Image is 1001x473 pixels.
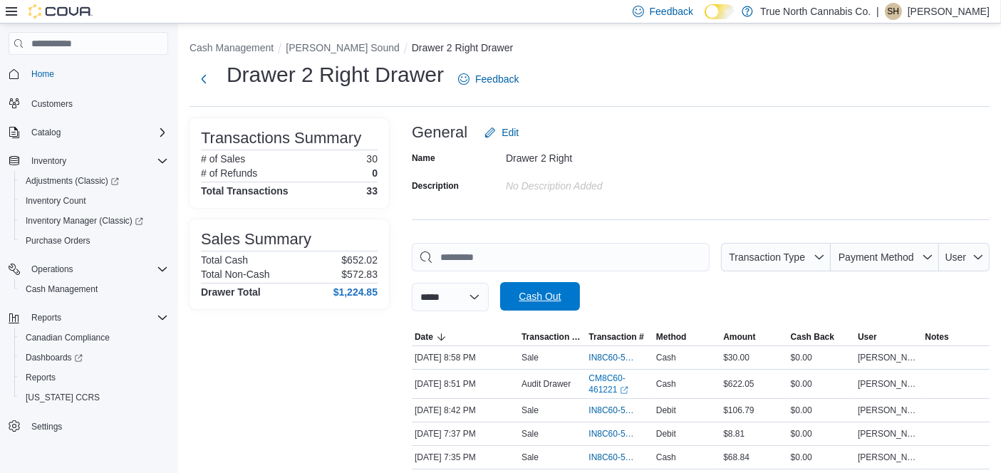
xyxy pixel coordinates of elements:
a: Inventory Count [20,192,92,209]
button: Reports [14,368,174,388]
button: Transaction # [586,328,653,345]
p: 0 [372,167,378,179]
span: Inventory Manager (Classic) [20,212,168,229]
div: No Description added [506,175,697,192]
label: Name [412,152,435,164]
span: Inventory [31,155,66,167]
button: [US_STATE] CCRS [14,388,174,407]
a: Adjustments (Classic) [20,172,125,189]
div: $0.00 [788,425,855,442]
span: Reports [20,369,168,386]
div: [DATE] 8:42 PM [412,402,519,419]
span: Adjustments (Classic) [26,175,119,187]
button: User [855,328,922,345]
span: Purchase Orders [20,232,168,249]
span: Cash Management [26,284,98,295]
span: User [945,251,967,263]
h6: # of Sales [201,153,245,165]
p: | [876,3,879,20]
img: Cova [28,4,93,19]
span: Amount [723,331,755,343]
span: $106.79 [723,405,754,416]
span: Transaction Type [729,251,805,263]
button: Transaction Type [519,328,586,345]
h6: Total Cash [201,254,248,266]
button: Catalog [26,124,66,141]
button: IN8C60-5135082 [588,425,650,442]
span: Cash Out [519,289,561,303]
span: Payment Method [839,251,914,263]
label: Description [412,180,459,192]
span: Operations [31,264,73,275]
span: Cash Management [20,281,168,298]
p: 30 [366,153,378,165]
button: IN8C60-5135457 [588,402,650,419]
button: Reports [26,309,67,326]
span: Cash [656,452,676,463]
a: Purchase Orders [20,232,96,249]
p: $652.02 [341,254,378,266]
span: Feedback [475,72,519,86]
div: Drawer 2 Right [506,147,697,164]
div: [DATE] 7:37 PM [412,425,519,442]
span: Cash Back [791,331,834,343]
a: Dashboards [20,349,88,366]
span: Dashboards [20,349,168,366]
p: Sale [522,452,539,463]
svg: External link [620,386,628,395]
a: Cash Management [20,281,103,298]
button: Drawer 2 Right Drawer [412,42,513,53]
button: Next [190,65,218,93]
span: Settings [31,421,62,432]
h4: $1,224.85 [333,286,378,298]
input: Dark Mode [705,4,735,19]
button: Method [653,328,720,345]
h6: # of Refunds [201,167,257,179]
button: Payment Method [831,243,939,271]
button: Cash Management [14,279,174,299]
button: Cash Out [500,282,580,311]
span: Method [656,331,687,343]
span: Washington CCRS [20,389,168,406]
span: Transaction # [588,331,643,343]
p: Audit Drawer [522,378,571,390]
a: Reports [20,369,61,386]
span: Inventory [26,152,168,170]
span: Debit [656,428,676,440]
span: Customers [31,98,73,110]
button: Notes [923,328,990,345]
button: [PERSON_NAME] Sound [286,42,400,53]
span: Purchase Orders [26,235,90,246]
span: Inventory Manager (Classic) [26,215,143,227]
p: [PERSON_NAME] [908,3,990,20]
h4: Drawer Total [201,286,261,298]
a: Adjustments (Classic) [14,171,174,191]
h3: Transactions Summary [201,130,361,147]
a: Feedback [452,65,524,93]
span: [PERSON_NAME] [858,352,919,363]
button: Catalog [3,123,174,142]
button: Inventory [3,151,174,171]
span: Customers [26,94,168,112]
a: Canadian Compliance [20,329,115,346]
button: IN8C60-5135061 [588,449,650,466]
span: [PERSON_NAME] [858,405,919,416]
h3: General [412,124,467,141]
span: Reports [31,312,61,323]
button: Inventory Count [14,191,174,211]
span: Reports [26,309,168,326]
button: Amount [720,328,787,345]
button: Inventory [26,152,72,170]
a: Home [26,66,60,83]
button: Transaction Type [721,243,831,271]
p: Sale [522,405,539,416]
span: IN8C60-5135554 [588,352,636,363]
span: Reports [26,372,56,383]
button: Cash Back [788,328,855,345]
button: User [939,243,990,271]
button: IN8C60-5135554 [588,349,650,366]
span: IN8C60-5135082 [588,428,636,440]
input: This is a search bar. As you type, the results lower in the page will automatically filter. [412,243,710,271]
a: Customers [26,95,78,113]
span: Settings [26,417,168,435]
